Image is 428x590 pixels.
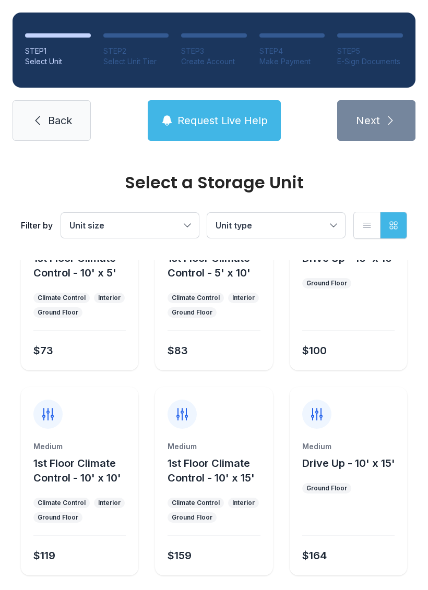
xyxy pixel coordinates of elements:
[181,46,247,56] div: STEP 3
[168,251,268,280] button: 1st Floor Climate Control - 5' x 10'
[168,343,188,358] div: $83
[306,484,347,492] div: Ground Floor
[232,499,255,507] div: Interior
[103,56,169,67] div: Select Unit Tier
[172,499,220,507] div: Climate Control
[181,56,247,67] div: Create Account
[172,308,212,317] div: Ground Floor
[356,113,380,128] span: Next
[48,113,72,128] span: Back
[216,220,252,231] span: Unit type
[33,343,53,358] div: $73
[25,46,91,56] div: STEP 1
[21,174,407,191] div: Select a Storage Unit
[25,56,91,67] div: Select Unit
[306,279,347,287] div: Ground Floor
[168,441,260,452] div: Medium
[337,46,403,56] div: STEP 5
[302,457,395,469] span: Drive Up - 10' x 15'
[61,213,199,238] button: Unit size
[69,220,104,231] span: Unit size
[33,251,134,280] button: 1st Floor Climate Control - 10' x 5'
[172,294,220,302] div: Climate Control
[302,441,395,452] div: Medium
[98,294,121,302] div: Interior
[337,56,403,67] div: E-Sign Documents
[38,308,78,317] div: Ground Floor
[168,456,268,485] button: 1st Floor Climate Control - 10' x 15'
[172,513,212,522] div: Ground Floor
[38,499,86,507] div: Climate Control
[302,343,327,358] div: $100
[38,294,86,302] div: Climate Control
[98,499,121,507] div: Interior
[33,457,121,484] span: 1st Floor Climate Control - 10' x 10'
[21,219,53,232] div: Filter by
[302,456,395,471] button: Drive Up - 10' x 15'
[259,46,325,56] div: STEP 4
[33,548,55,563] div: $119
[168,548,192,563] div: $159
[33,441,126,452] div: Medium
[232,294,255,302] div: Interior
[259,56,325,67] div: Make Payment
[177,113,268,128] span: Request Live Help
[33,456,134,485] button: 1st Floor Climate Control - 10' x 10'
[103,46,169,56] div: STEP 2
[302,548,327,563] div: $164
[38,513,78,522] div: Ground Floor
[207,213,345,238] button: Unit type
[168,457,255,484] span: 1st Floor Climate Control - 10' x 15'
